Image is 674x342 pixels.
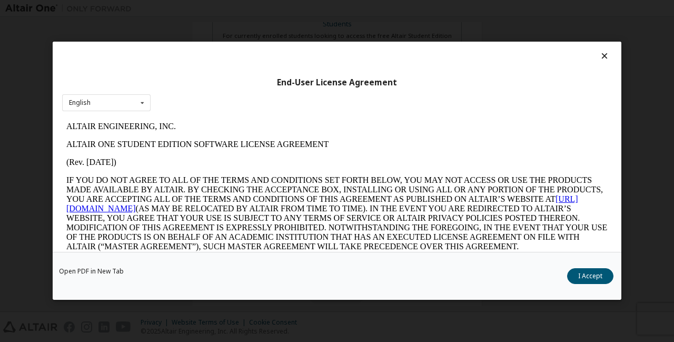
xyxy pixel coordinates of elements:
[59,269,124,275] a: Open PDF in New Tab
[4,142,546,180] p: This Altair One Student Edition Software License Agreement (“Agreement”) is between Altair Engine...
[62,77,612,88] div: End-User License Agreement
[4,40,546,50] p: (Rev. [DATE])
[69,100,91,106] div: English
[4,22,546,32] p: ALTAIR ONE STUDENT EDITION SOFTWARE LICENSE AGREEMENT
[4,77,516,95] a: [URL][DOMAIN_NAME]
[567,269,613,285] button: I Accept
[4,4,546,14] p: ALTAIR ENGINEERING, INC.
[4,58,546,134] p: IF YOU DO NOT AGREE TO ALL OF THE TERMS AND CONDITIONS SET FORTH BELOW, YOU MAY NOT ACCESS OR USE...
